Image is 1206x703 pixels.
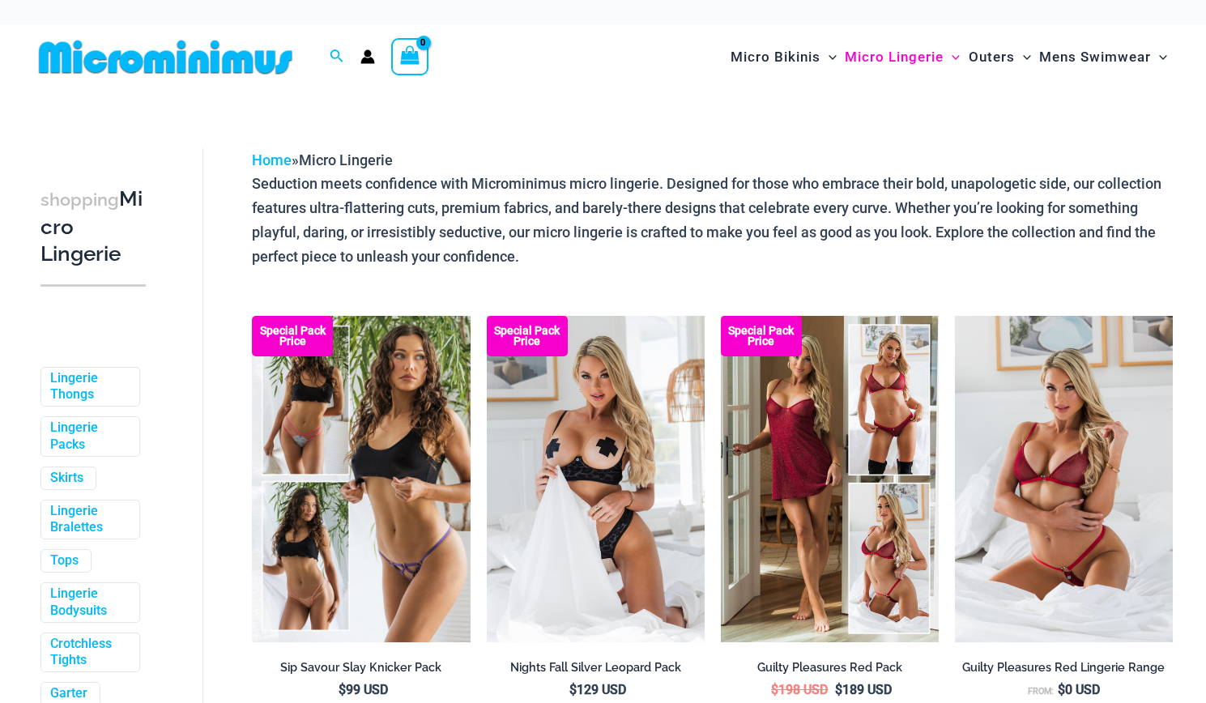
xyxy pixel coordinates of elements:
h2: Sip Savour Slay Knicker Pack [252,660,470,675]
b: Special Pack Price [487,326,568,347]
a: Lingerie Bodysuits [50,586,127,620]
a: Collection Pack (9) Collection Pack b (5)Collection Pack b (5) [252,316,470,643]
span: Menu Toggle [1015,36,1031,78]
a: Nights Fall Silver Leopard Pack [487,660,705,681]
a: Guilty Pleasures Red Pack [721,660,939,681]
a: Lingerie Bralettes [50,503,127,537]
bdi: 189 USD [835,682,892,697]
a: Guilty Pleasures Red Lingerie Range [955,660,1173,681]
img: Guilty Pleasures Red Collection Pack F [721,316,939,643]
a: Guilty Pleasures Red 1045 Bra 689 Micro 05Guilty Pleasures Red 1045 Bra 689 Micro 06Guilty Pleasu... [955,316,1173,643]
b: Special Pack Price [721,326,802,347]
img: Guilty Pleasures Red 1045 Bra 689 Micro 05 [955,316,1173,643]
span: From: [1028,686,1054,697]
h2: Nights Fall Silver Leopard Pack [487,660,705,675]
span: Micro Bikinis [731,36,820,78]
a: Crotchless Tights [50,636,127,670]
a: Guilty Pleasures Red Collection Pack F Guilty Pleasures Red Collection Pack BGuilty Pleasures Red... [721,316,939,643]
h2: Guilty Pleasures Red Lingerie Range [955,660,1173,675]
span: Menu Toggle [1151,36,1167,78]
span: Micro Lingerie [299,151,393,168]
a: Tops [50,552,79,569]
bdi: 198 USD [771,682,828,697]
bdi: 129 USD [569,682,626,697]
span: » [252,151,393,168]
img: MM SHOP LOGO FLAT [32,39,299,75]
a: Micro LingerieMenu ToggleMenu Toggle [841,32,964,82]
bdi: 0 USD [1058,682,1100,697]
a: Mens SwimwearMenu ToggleMenu Toggle [1035,32,1171,82]
a: OutersMenu ToggleMenu Toggle [965,32,1035,82]
a: Search icon link [330,47,344,67]
a: Garter [50,685,87,702]
img: Collection Pack (9) [252,316,470,643]
a: Account icon link [360,49,375,64]
h2: Guilty Pleasures Red Pack [721,660,939,675]
span: $ [339,682,346,697]
span: shopping [40,190,119,210]
span: Outers [969,36,1015,78]
a: Nights Fall Silver Leopard 1036 Bra 6046 Thong 09v2 Nights Fall Silver Leopard 1036 Bra 6046 Thon... [487,316,705,643]
a: Micro BikinisMenu ToggleMenu Toggle [727,32,841,82]
span: $ [1058,682,1065,697]
p: Seduction meets confidence with Microminimus micro lingerie. Designed for those who embrace their... [252,172,1173,268]
img: Nights Fall Silver Leopard 1036 Bra 6046 Thong 09v2 [487,316,705,643]
bdi: 99 USD [339,682,388,697]
a: View Shopping Cart, empty [391,38,428,75]
span: $ [835,682,842,697]
nav: Site Navigation [724,30,1174,84]
h3: Micro Lingerie [40,185,146,268]
a: Home [252,151,292,168]
a: Lingerie Packs [50,420,127,454]
a: Lingerie Thongs [50,370,127,404]
b: Special Pack Price [252,326,333,347]
a: Sip Savour Slay Knicker Pack [252,660,470,681]
span: $ [569,682,577,697]
span: $ [771,682,778,697]
a: Skirts [50,470,83,487]
span: Menu Toggle [944,36,960,78]
span: Mens Swimwear [1039,36,1151,78]
span: Menu Toggle [820,36,837,78]
span: Micro Lingerie [845,36,944,78]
